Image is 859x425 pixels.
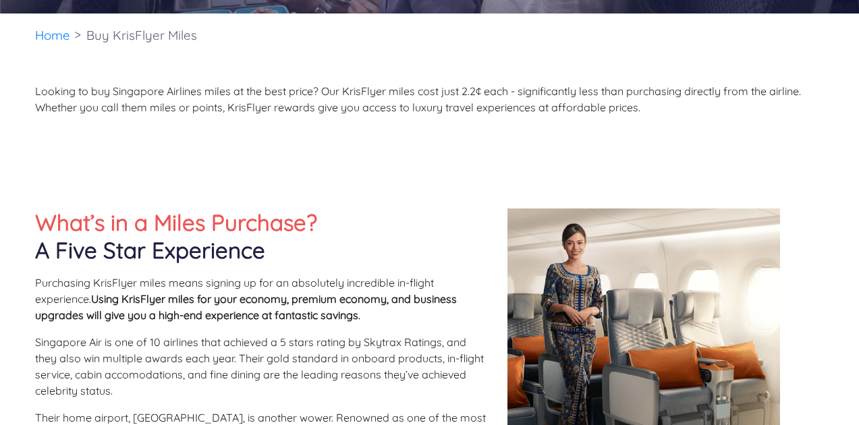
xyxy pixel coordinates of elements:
h2: What’s in a Miles Purchase? [35,208,487,264]
p: Looking to buy Singapore Airlines miles at the best price? Our KrisFlyer miles cost just 2.2¢ eac... [35,83,825,115]
li: Buy KrisFlyer Miles [80,13,204,57]
p: Purchasing KrisFlyer miles means signing up for an absolutely incredible in-flight experience. [35,275,487,323]
p: Singapore Air is one of 10 airlines that achieved a 5 stars rating by Skytrax Ratings, and they a... [35,334,487,399]
a: Home [35,27,70,43]
b: Using KrisFlyer miles for your economy, premium economy, and business upgrades will give you a hi... [35,292,457,322]
span: A Five Star Experience [35,236,265,264]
